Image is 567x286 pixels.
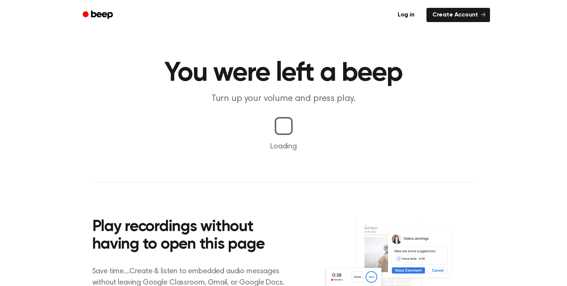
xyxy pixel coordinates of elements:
[92,218,294,254] h2: Play recordings without having to open this page
[92,60,475,87] h1: You were left a beep
[140,93,427,105] p: Turn up your volume and press play.
[390,6,422,24] a: Log in
[77,8,120,22] a: Beep
[426,8,490,22] a: Create Account
[9,141,558,152] p: Loading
